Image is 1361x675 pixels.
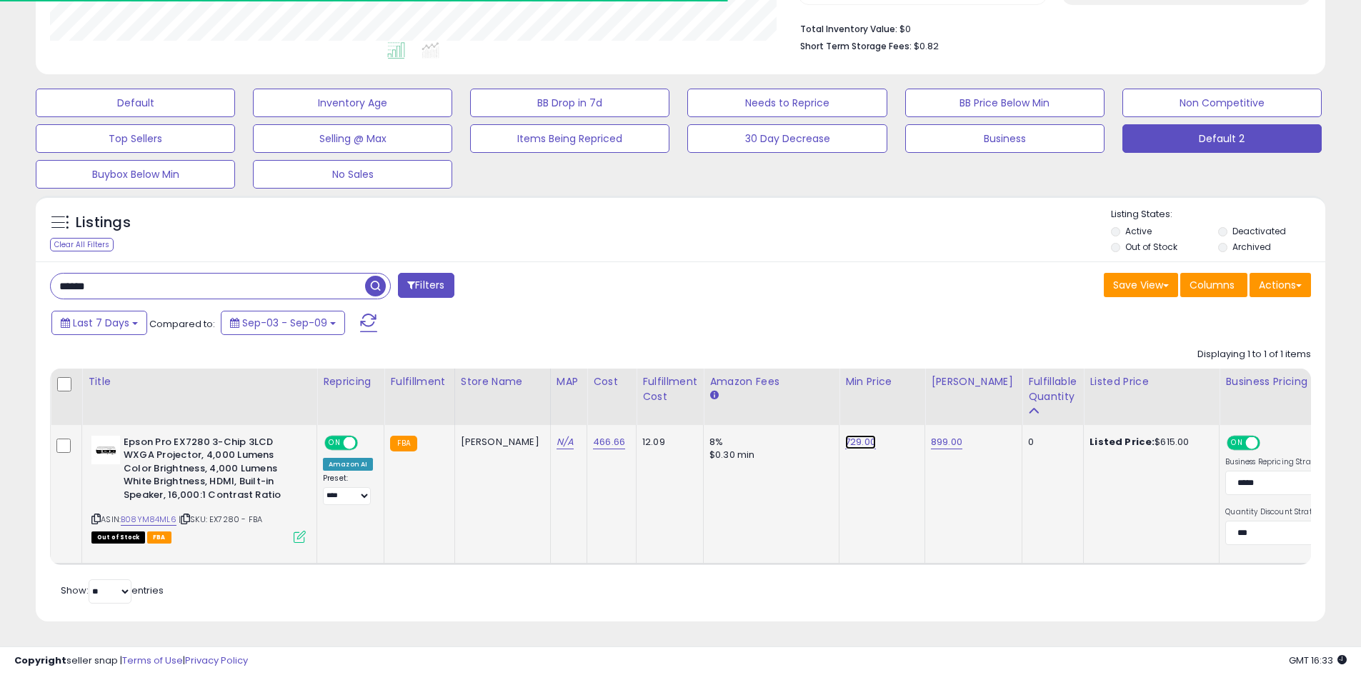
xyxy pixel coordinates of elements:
div: $0.30 min [709,449,828,461]
span: OFF [1258,436,1281,449]
span: Sep-03 - Sep-09 [242,316,327,330]
div: $615.00 [1090,436,1208,449]
a: 899.00 [931,435,962,449]
span: Last 7 Days [73,316,129,330]
button: Columns [1180,273,1247,297]
label: Deactivated [1232,225,1286,237]
button: Top Sellers [36,124,235,153]
button: Default 2 [1122,124,1322,153]
p: Listing States: [1111,208,1325,221]
div: MAP [557,374,581,389]
b: Short Term Storage Fees: [800,40,912,52]
span: $0.82 [914,39,939,53]
button: Items Being Repriced [470,124,669,153]
button: 30 Day Decrease [687,124,887,153]
button: BB Drop in 7d [470,89,669,117]
div: Preset: [323,474,373,506]
a: Terms of Use [122,654,183,667]
small: FBA [390,436,417,451]
div: Title [88,374,311,389]
button: Sep-03 - Sep-09 [221,311,345,335]
div: Fulfillable Quantity [1028,374,1077,404]
div: 8% [709,436,828,449]
div: Min Price [845,374,919,389]
div: 0 [1028,436,1072,449]
button: Save View [1104,273,1178,297]
a: 466.66 [593,435,625,449]
div: seller snap | | [14,654,248,668]
div: Amazon Fees [709,374,833,389]
button: BB Price Below Min [905,89,1105,117]
a: N/A [557,435,574,449]
span: Columns [1190,278,1235,292]
div: Store Name [461,374,544,389]
a: Privacy Policy [185,654,248,667]
span: | SKU: EX7280 - FBA [179,514,262,525]
div: Listed Price [1090,374,1213,389]
button: No Sales [253,160,452,189]
label: Archived [1232,241,1271,253]
div: 12.09 [642,436,692,449]
button: Inventory Age [253,89,452,117]
div: Fulfillment [390,374,448,389]
div: [PERSON_NAME] [461,436,539,449]
button: Filters [398,273,454,298]
div: Repricing [323,374,378,389]
label: Out of Stock [1125,241,1177,253]
span: OFF [356,436,379,449]
div: ASIN: [91,436,306,541]
div: Displaying 1 to 1 of 1 items [1197,348,1311,361]
span: Show: entries [61,584,164,597]
div: Cost [593,374,630,389]
label: Active [1125,225,1152,237]
button: Non Competitive [1122,89,1322,117]
button: Last 7 Days [51,311,147,335]
label: Quantity Discount Strategy: [1225,507,1329,517]
span: ON [326,436,344,449]
a: B08YM84ML6 [121,514,176,526]
label: Business Repricing Strategy: [1225,457,1329,467]
a: 729.00 [845,435,876,449]
small: Amazon Fees. [709,389,718,402]
button: Actions [1250,273,1311,297]
button: Default [36,89,235,117]
button: Needs to Reprice [687,89,887,117]
span: 2025-09-17 16:33 GMT [1289,654,1347,667]
div: [PERSON_NAME] [931,374,1016,389]
div: Fulfillment Cost [642,374,697,404]
span: Compared to: [149,317,215,331]
img: 31tHyDseZOL._SL40_.jpg [91,436,120,464]
span: FBA [147,531,171,544]
button: Business [905,124,1105,153]
span: All listings that are currently out of stock and unavailable for purchase on Amazon [91,531,145,544]
h5: Listings [76,213,131,233]
button: Selling @ Max [253,124,452,153]
button: Buybox Below Min [36,160,235,189]
div: Clear All Filters [50,238,114,251]
div: Amazon AI [323,458,373,471]
b: Listed Price: [1090,435,1155,449]
strong: Copyright [14,654,66,667]
span: ON [1228,436,1246,449]
b: Epson Pro EX7280 3-Chip 3LCD WXGA Projector, 4,000 Lumens Color Brightness, 4,000 Lumens White Br... [124,436,297,506]
b: Total Inventory Value: [800,23,897,35]
li: $0 [800,19,1300,36]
